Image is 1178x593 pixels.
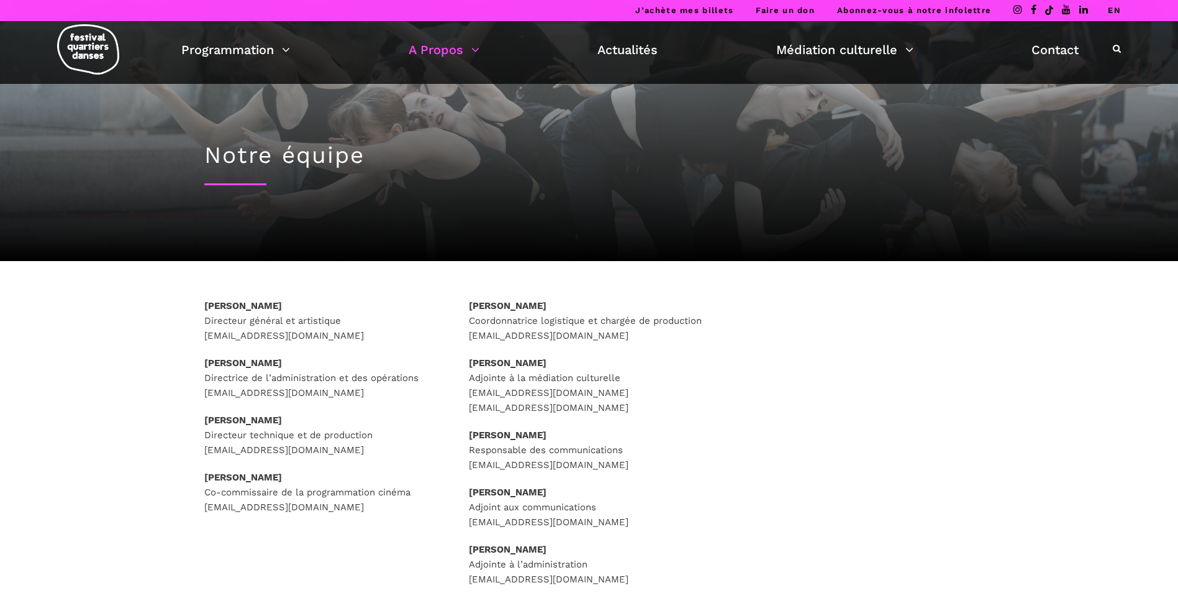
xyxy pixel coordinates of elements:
strong: [PERSON_NAME] [204,415,282,426]
strong: [PERSON_NAME] [204,300,282,311]
strong: [PERSON_NAME] [469,544,546,555]
a: Médiation culturelle [776,39,913,60]
a: Programmation [181,39,290,60]
p: Directrice de l’administration et des opérations [EMAIL_ADDRESS][DOMAIN_NAME] [204,356,445,400]
strong: [PERSON_NAME] [469,487,546,498]
p: Directeur technique et de production [EMAIL_ADDRESS][DOMAIN_NAME] [204,413,445,457]
strong: [PERSON_NAME] [469,357,546,369]
p: Directeur général et artistique [EMAIL_ADDRESS][DOMAIN_NAME] [204,298,445,343]
p: Coordonnatrice logistique et chargée de production [EMAIL_ADDRESS][DOMAIN_NAME] [469,298,709,343]
a: Actualités [597,39,658,60]
a: Faire un don [756,6,815,15]
strong: [PERSON_NAME] [204,472,282,483]
p: Adjointe à l’administration [EMAIL_ADDRESS][DOMAIN_NAME] [469,542,709,587]
p: Responsable des communications [EMAIL_ADDRESS][DOMAIN_NAME] [469,428,709,472]
strong: [PERSON_NAME] [204,357,282,369]
strong: [PERSON_NAME] [469,430,546,441]
p: Co-commissaire de la programmation cinéma [EMAIL_ADDRESS][DOMAIN_NAME] [204,470,445,515]
a: A Propos [409,39,479,60]
a: J’achète mes billets [635,6,733,15]
a: Contact [1031,39,1079,60]
p: Adjointe à la médiation culturelle [EMAIL_ADDRESS][DOMAIN_NAME] [EMAIL_ADDRESS][DOMAIN_NAME] [469,356,709,415]
a: Abonnez-vous à notre infolettre [837,6,991,15]
strong: [PERSON_NAME] [469,300,546,311]
h1: Notre équipe [204,142,974,169]
img: logo-fqd-med [57,24,119,75]
p: Adjoint aux communications [EMAIL_ADDRESS][DOMAIN_NAME] [469,485,709,530]
a: EN [1108,6,1121,15]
